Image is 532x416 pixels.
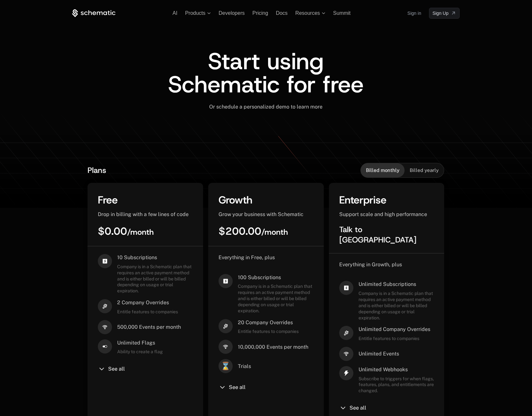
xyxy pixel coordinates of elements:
span: Unlimited Events [359,350,399,357]
span: Everything in Free, plus [219,254,275,260]
span: Free [98,193,118,207]
span: Start using Schematic for free [168,46,364,100]
span: ⌛ [219,359,233,373]
i: chevron-down [219,383,226,391]
span: Company is in a Schematic plan that requires an active payment method and is either billed or wil... [359,290,434,321]
span: 10,000,000 Events per month [238,344,308,351]
span: Ability to create a flag [117,349,163,355]
a: [object Object] [429,8,460,19]
i: cashapp [219,274,233,288]
i: signal [339,347,353,361]
span: 20 Company Overrides [238,319,299,326]
span: Drop in billing with a few lines of code [98,211,189,217]
i: hammer [339,326,353,340]
i: signal [219,340,233,354]
span: See all [108,366,125,372]
span: 100 Subscriptions [238,274,313,281]
span: Everything in Growth, plus [339,261,402,268]
span: Unlimited Subscriptions [359,281,434,288]
i: cashapp [98,254,112,268]
span: Subscribe to triggers for when flags, features, plans, and entitlements are changed. [359,376,434,394]
span: Billed monthly [366,167,399,174]
span: Sign Up [433,10,449,16]
span: Plans [88,165,106,175]
span: 500,000 Events per month [117,324,181,331]
i: boolean-on [98,339,112,354]
span: 2 Company Overrides [117,299,178,306]
span: Unlimited Webhooks [359,366,434,373]
i: signal [98,320,112,334]
span: Grow your business with Schematic [219,211,303,217]
i: chevron-down [339,404,347,412]
a: Pricing [252,10,268,16]
span: Or schedule a personalized demo to learn more [209,104,322,110]
span: Products [185,10,205,16]
span: Resources [295,10,320,16]
span: See all [229,385,246,390]
a: Summit [333,10,350,16]
a: Sign in [407,8,421,18]
i: chevron-down [98,365,106,373]
sub: / month [261,227,288,237]
span: Billed yearly [410,167,439,174]
span: Company is in a Schematic plan that requires an active payment method and is either billed or wil... [238,283,313,314]
span: Trials [238,363,251,370]
span: Company is in a Schematic plan that requires an active payment method and is either billed or wil... [117,264,193,294]
sub: / month [127,227,154,237]
span: Enterprise [339,193,387,207]
span: Entitle features to companies [238,328,299,335]
span: Entitle features to companies [359,336,430,342]
span: See all [350,405,366,411]
span: Talk to [GEOGRAPHIC_DATA] [339,224,416,245]
a: Developers [219,10,245,16]
i: cashapp [339,281,353,295]
span: Growth [219,193,252,207]
span: Unlimited Flags [117,339,163,346]
span: $200.00 [219,224,288,238]
span: $0.00 [98,224,154,238]
i: thunder [339,366,353,380]
span: Unlimited Company Overrides [359,326,430,333]
span: Entitle features to companies [117,309,178,315]
a: Docs [276,10,287,16]
i: hammer [219,319,233,333]
i: hammer [98,299,112,313]
span: 10 Subscriptions [117,254,193,261]
a: AI [173,10,177,16]
span: Support scale and high performance [339,211,427,217]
